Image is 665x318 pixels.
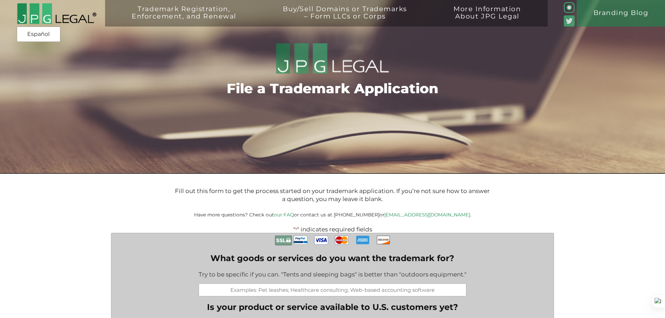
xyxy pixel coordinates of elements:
label: What goods or services do you want the trademark for? [199,253,466,263]
img: 2016-logo-black-letters-3-r.png [17,3,97,24]
p: Fill out this form to get the process started on your trademark application. If you’re not sure h... [173,187,492,204]
legend: Is your product or service available to U.S. customers yet? [207,302,458,312]
img: Twitter_Social_Icon_Rounded_Square_Color-mid-green3-90.png [564,15,575,27]
a: Buy/Sell Domains or Trademarks– Form LLCs or Corps [263,6,427,32]
img: PayPal [294,233,308,247]
a: Trademark Registration,Enforcement, and Renewal [112,6,256,32]
img: glyph-logo_May2016-green3-90.png [564,2,575,13]
a: [EMAIL_ADDRESS][DOMAIN_NAME] [384,212,470,217]
input: Examples: Pet leashes; Healthcare consulting; Web-based accounting software [199,283,466,296]
div: Try to be specific if you can. "Tents and sleeping bags" is better than "outdoors equipment." [199,266,466,283]
a: More InformationAbout JPG Legal [434,6,541,32]
img: Secure Payment with SSL [275,233,292,247]
img: Visa [314,233,328,247]
p: " " indicates required fields [87,226,579,233]
a: our FAQ [274,212,294,217]
img: Discover [376,233,390,246]
a: Español [19,28,58,40]
img: AmEx [356,233,370,247]
small: Have more questions? Check out or contact us at [PHONE_NUMBER] or . [194,212,471,217]
img: MasterCard [335,233,349,247]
